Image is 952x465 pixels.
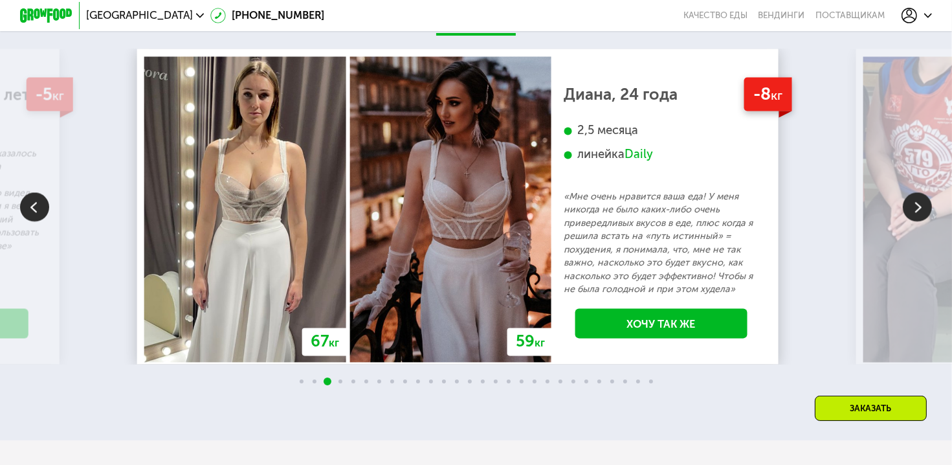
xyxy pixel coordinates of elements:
div: -8 [744,77,792,111]
span: [GEOGRAPHIC_DATA] [86,10,193,21]
span: кг [771,88,782,103]
span: кг [329,337,339,349]
div: -5 [26,77,73,111]
a: Хочу так же [575,308,747,338]
div: Заказать [815,396,927,421]
a: Вендинги [758,10,805,21]
div: линейка [564,147,758,163]
div: 67 [302,328,348,356]
img: Slide right [903,192,932,221]
div: Диана, 24 года [564,88,758,101]
img: Slide left [20,192,49,221]
a: Качество еды [683,10,747,21]
span: кг [52,88,64,103]
div: поставщикам [815,10,885,21]
div: 59 [507,328,554,356]
span: кг [535,337,545,349]
p: «Мне очень нравится ваша еда! У меня никогда не было каких-либо очень привередливых вкусов в еде,... [564,190,758,297]
a: [PHONE_NUMBER] [210,8,324,24]
div: Daily [625,147,653,163]
div: 2,5 месяца [564,123,758,139]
